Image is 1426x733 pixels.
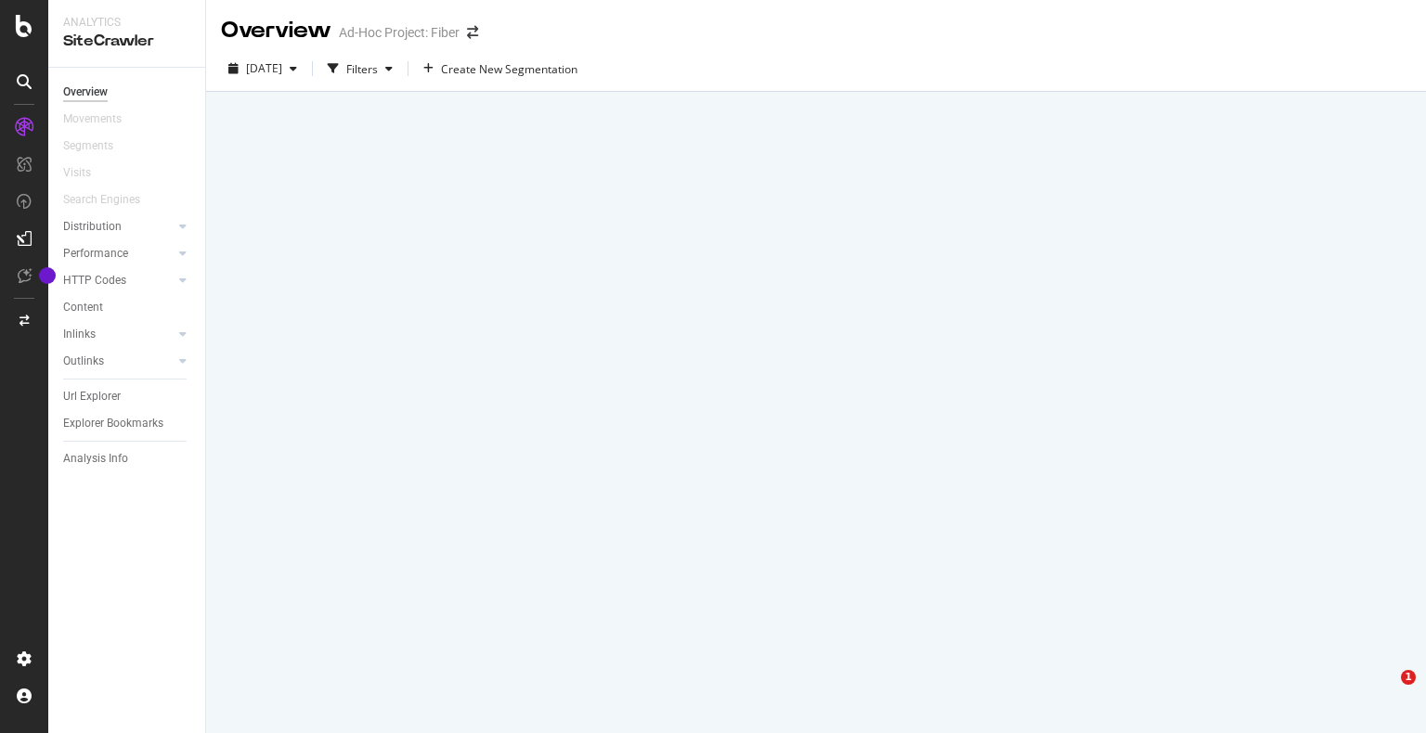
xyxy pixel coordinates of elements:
[221,54,305,84] button: [DATE]
[1363,670,1407,714] iframe: Intercom live chat
[467,26,478,39] div: arrow-right-arrow-left
[63,109,140,129] a: Movements
[63,352,104,371] div: Outlinks
[63,298,103,317] div: Content
[441,61,577,77] span: Create New Segmentation
[63,244,128,264] div: Performance
[63,190,159,210] a: Search Engines
[63,163,91,183] div: Visits
[63,414,192,433] a: Explorer Bookmarks
[221,15,331,46] div: Overview
[63,163,110,183] a: Visits
[63,136,132,156] a: Segments
[63,31,190,52] div: SiteCrawler
[63,449,128,469] div: Analysis Info
[63,414,163,433] div: Explorer Bookmarks
[416,54,585,84] button: Create New Segmentation
[346,61,378,77] div: Filters
[39,267,56,284] div: Tooltip anchor
[1401,670,1416,685] span: 1
[63,271,126,290] div: HTTP Codes
[63,136,113,156] div: Segments
[246,60,282,76] span: 2025 Sep. 9th
[320,54,400,84] button: Filters
[63,83,192,102] a: Overview
[63,190,140,210] div: Search Engines
[63,352,174,371] a: Outlinks
[63,217,174,237] a: Distribution
[63,109,122,129] div: Movements
[63,271,174,290] a: HTTP Codes
[63,387,192,406] a: Url Explorer
[63,298,192,317] a: Content
[63,325,174,344] a: Inlinks
[63,325,96,344] div: Inlinks
[63,449,192,469] a: Analysis Info
[63,217,122,237] div: Distribution
[339,23,460,42] div: Ad-Hoc Project: Fiber
[63,244,174,264] a: Performance
[63,387,121,406] div: Url Explorer
[63,83,108,102] div: Overview
[63,15,190,31] div: Analytics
